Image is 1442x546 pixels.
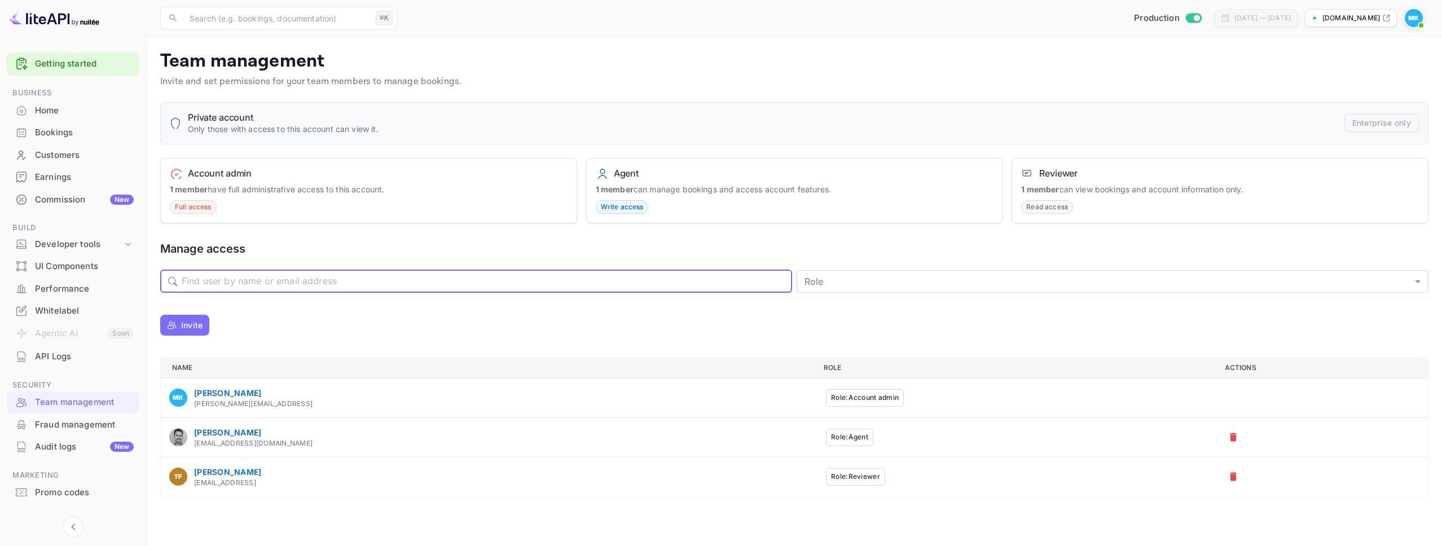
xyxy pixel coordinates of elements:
[7,235,139,254] div: Developer tools
[1021,183,1419,195] p: can view bookings and account information only.
[7,166,139,188] div: Earnings
[35,396,134,409] div: Team management
[7,436,139,457] a: Audit logsNew
[35,149,134,162] div: Customers
[169,389,187,407] img: Michelle Krogmeier
[194,399,313,409] div: [PERSON_NAME][EMAIL_ADDRESS]
[160,75,1428,89] p: Invite and set permissions for your team members to manage bookings.
[7,189,139,210] a: CommissionNew
[182,270,792,293] input: Find user by name or email address
[7,100,139,122] div: Home
[7,300,139,321] a: Whitelabel
[35,171,134,184] div: Earnings
[7,379,139,391] span: Security
[169,428,187,446] img: Jack Murphy
[7,144,139,165] a: Customers
[7,256,139,276] a: UI Components
[826,429,873,446] button: Role:Agent
[161,357,815,378] th: Name
[35,350,134,363] div: API Logs
[160,315,209,336] button: Invite
[194,478,261,488] div: [EMAIL_ADDRESS]
[7,122,139,144] div: Bookings
[35,441,134,453] div: Audit logs
[1021,184,1059,194] strong: 1 member
[9,9,99,27] img: LiteAPI logo
[194,426,313,438] div: [PERSON_NAME]
[35,486,134,499] div: Promo codes
[7,346,139,367] a: API Logs
[1022,202,1072,212] span: Read access
[1039,168,1078,179] h6: Reviewer
[194,387,313,399] div: [PERSON_NAME]
[614,168,639,179] h6: Agent
[1405,9,1423,27] img: Michelle Krogmeier
[110,442,134,452] div: New
[1129,12,1206,25] div: Switch to Sandbox mode
[7,469,139,482] span: Marketing
[7,414,139,435] a: Fraud management
[7,278,139,299] a: Performance
[7,52,139,76] div: Getting started
[160,241,1428,257] h5: Manage access
[7,482,139,503] a: Promo codes
[35,58,134,71] a: Getting started
[7,482,139,504] div: Promo codes
[596,183,993,195] p: can manage bookings and access account features.
[7,144,139,166] div: Customers
[1234,13,1291,23] div: [DATE] — [DATE]
[160,357,1428,497] table: a dense table
[7,222,139,234] span: Build
[188,112,379,123] h6: Private account
[160,50,1428,73] p: Team management
[35,126,134,139] div: Bookings
[7,436,139,458] div: Audit logsNew
[596,202,648,212] span: Write access
[596,184,634,194] strong: 1 member
[7,122,139,143] a: Bookings
[35,283,134,296] div: Performance
[194,466,261,478] div: [PERSON_NAME]
[35,104,134,117] div: Home
[7,256,139,278] div: UI Components
[188,123,379,135] p: Only those with access to this account can view it.
[169,468,187,486] img: Tahir Fazal
[1322,13,1380,23] p: [DOMAIN_NAME]
[35,419,134,431] div: Fraud management
[826,389,904,407] button: Role:Account admin
[7,414,139,436] div: Fraud management
[7,391,139,412] a: Team management
[170,183,568,195] p: have full administrative access to this account.
[170,202,216,212] span: Full access
[7,100,139,121] a: Home
[1134,12,1180,25] span: Production
[181,319,203,331] p: Invite
[376,11,393,25] div: ⌘K
[7,87,139,99] span: Business
[170,184,208,194] strong: 1 member
[35,305,134,318] div: Whitelabel
[7,166,139,187] a: Earnings
[7,278,139,300] div: Performance
[7,300,139,322] div: Whitelabel
[815,357,1216,378] th: Role
[63,517,83,537] button: Collapse navigation
[183,7,371,29] input: Search (e.g. bookings, documentation)
[1216,357,1428,378] th: Actions
[35,193,134,206] div: Commission
[7,391,139,413] div: Team management
[194,438,313,448] div: [EMAIL_ADDRESS][DOMAIN_NAME]
[7,346,139,368] div: API Logs
[188,168,252,179] h6: Account admin
[35,238,122,251] div: Developer tools
[826,468,885,486] button: Role:Reviewer
[7,189,139,211] div: CommissionNew
[35,260,134,273] div: UI Components
[110,195,134,205] div: New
